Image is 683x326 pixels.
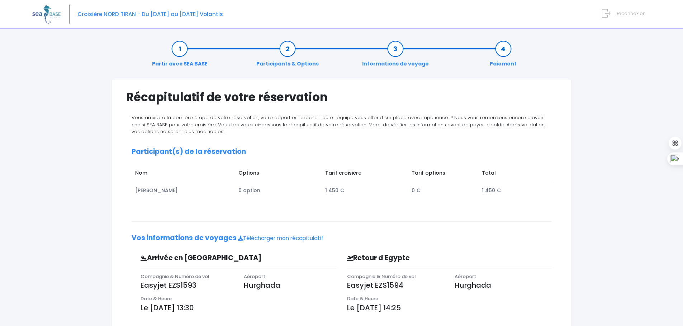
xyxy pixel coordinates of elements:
[244,273,265,280] span: Aéroport
[132,234,551,242] h2: Vos informations de voyages
[615,10,646,17] span: Déconnexion
[132,148,551,156] h2: Participant(s) de la réservation
[132,114,545,135] span: Vous arrivez à la dernière étape de votre réservation, votre départ est proche. Toute l’équipe vo...
[132,166,235,183] td: Nom
[479,183,545,198] td: 1 450 €
[141,280,233,291] p: Easyjet EZS1593
[238,234,323,242] a: Télécharger mon récapitulatif
[347,273,416,280] span: Compagnie & Numéro de vol
[322,183,408,198] td: 1 450 €
[455,273,476,280] span: Aéroport
[479,166,545,183] td: Total
[347,295,378,302] span: Date & Heure
[486,45,520,68] a: Paiement
[408,166,479,183] td: Tarif options
[141,295,172,302] span: Date & Heure
[408,183,479,198] td: 0 €
[359,45,432,68] a: Informations de voyage
[135,254,290,262] h3: Arrivée en [GEOGRAPHIC_DATA]
[77,10,223,18] span: Croisière NORD TIRAN - Du [DATE] au [DATE] Volantis
[347,280,444,291] p: Easyjet EZS1594
[244,280,336,291] p: Hurghada
[141,302,336,313] p: Le [DATE] 13:30
[238,187,260,194] span: 0 option
[455,280,551,291] p: Hurghada
[253,45,322,68] a: Participants & Options
[148,45,211,68] a: Partir avec SEA BASE
[132,183,235,198] td: [PERSON_NAME]
[126,90,557,104] h1: Récapitulatif de votre réservation
[235,166,322,183] td: Options
[141,273,209,280] span: Compagnie & Numéro de vol
[342,254,503,262] h3: Retour d'Egypte
[322,166,408,183] td: Tarif croisière
[347,302,552,313] p: Le [DATE] 14:25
